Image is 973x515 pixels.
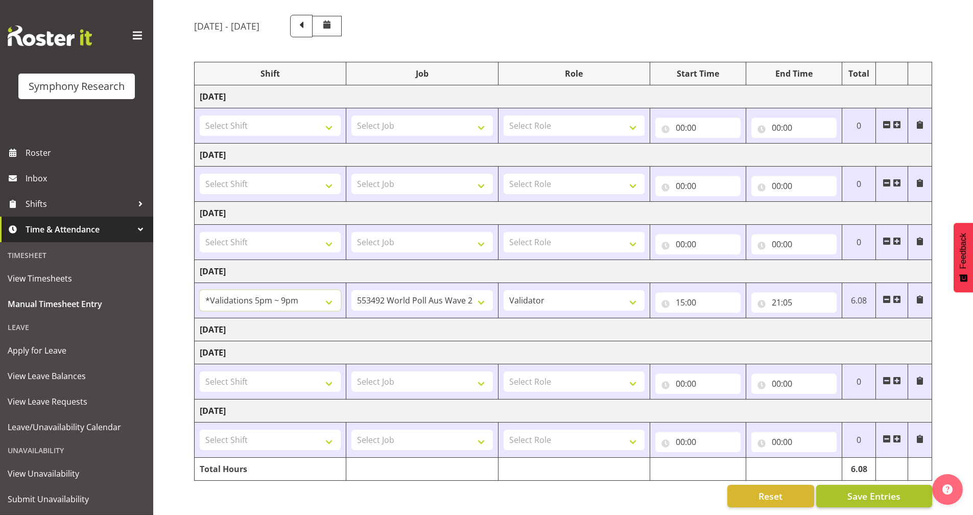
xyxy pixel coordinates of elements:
td: [DATE] [195,341,932,364]
a: View Leave Balances [3,363,151,389]
input: Click to select... [655,373,741,394]
a: Apply for Leave [3,338,151,363]
div: End Time [751,67,837,80]
span: View Leave Balances [8,368,146,384]
span: Shifts [26,196,133,212]
span: Manual Timesheet Entry [8,296,146,312]
span: View Leave Requests [8,394,146,409]
input: Click to select... [655,176,741,196]
div: Start Time [655,67,741,80]
div: Total [847,67,871,80]
span: Roster [26,145,148,160]
div: Leave [3,317,151,338]
input: Click to select... [655,432,741,452]
a: View Unavailability [3,461,151,486]
td: [DATE] [195,85,932,108]
span: Inbox [26,171,148,186]
td: [DATE] [195,144,932,167]
td: 6.08 [842,283,876,318]
a: Submit Unavailability [3,486,151,512]
input: Click to select... [751,176,837,196]
div: Job [351,67,492,80]
a: Leave/Unavailability Calendar [3,414,151,440]
input: Click to select... [655,234,741,254]
span: Save Entries [847,489,900,503]
img: Rosterit website logo [8,26,92,46]
input: Click to select... [751,234,837,254]
div: Symphony Research [29,79,125,94]
a: View Leave Requests [3,389,151,414]
td: [DATE] [195,202,932,225]
a: View Timesheets [3,266,151,291]
span: View Unavailability [8,466,146,481]
span: Time & Attendance [26,222,133,237]
td: 0 [842,108,876,144]
button: Feedback - Show survey [954,223,973,292]
input: Click to select... [655,292,741,313]
span: Reset [758,489,782,503]
input: Click to select... [751,432,837,452]
img: help-xxl-2.png [942,484,953,495]
div: Role [504,67,645,80]
span: Feedback [959,233,968,269]
div: Shift [200,67,341,80]
td: 0 [842,364,876,400]
a: Manual Timesheet Entry [3,291,151,317]
button: Reset [727,485,814,507]
td: 0 [842,225,876,260]
td: 0 [842,423,876,458]
span: View Timesheets [8,271,146,286]
div: Timesheet [3,245,151,266]
td: Total Hours [195,458,346,481]
div: Unavailability [3,440,151,461]
input: Click to select... [751,373,837,394]
span: Leave/Unavailability Calendar [8,419,146,435]
h5: [DATE] - [DATE] [194,20,259,32]
button: Save Entries [816,485,932,507]
span: Apply for Leave [8,343,146,358]
input: Click to select... [751,292,837,313]
td: [DATE] [195,318,932,341]
span: Submit Unavailability [8,491,146,507]
td: 0 [842,167,876,202]
td: 6.08 [842,458,876,481]
input: Click to select... [751,118,837,138]
td: [DATE] [195,260,932,283]
td: [DATE] [195,400,932,423]
input: Click to select... [655,118,741,138]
